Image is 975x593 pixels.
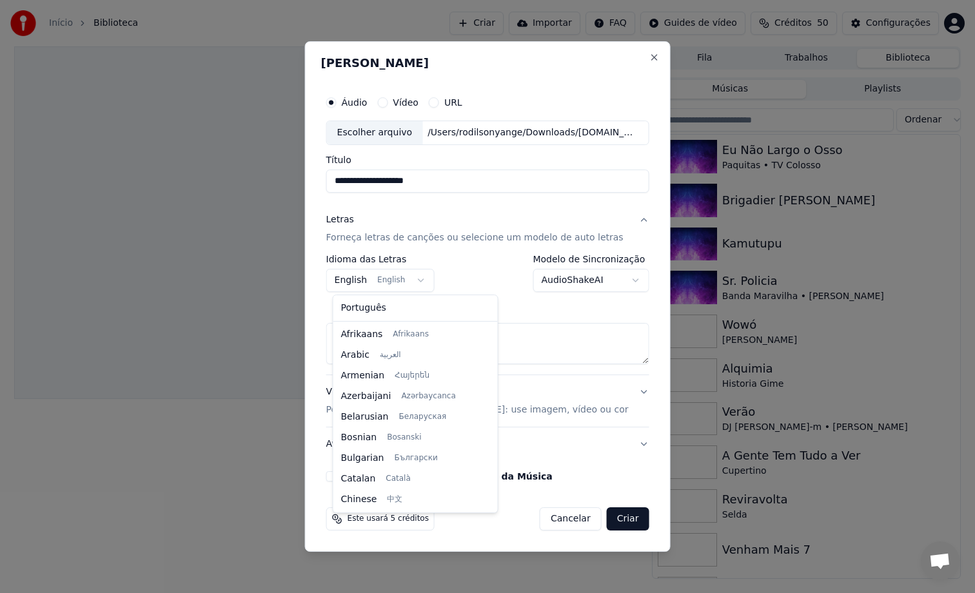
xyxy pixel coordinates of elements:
span: Azərbaycanca [401,391,455,402]
span: Azerbaijani [341,390,391,403]
span: Catalan [341,472,376,485]
span: Armenian [341,369,385,382]
span: Arabic [341,349,369,362]
span: Bosanski [387,433,421,443]
span: Afrikaans [341,328,383,341]
span: Belarusian [341,411,389,423]
span: Беларуская [399,412,446,422]
span: Bulgarian [341,452,384,465]
span: Български [394,453,437,463]
span: Afrikaans [393,329,429,340]
span: Chinese [341,493,377,506]
span: Bosnian [341,431,377,444]
span: Català [386,474,410,484]
span: العربية [380,350,401,360]
span: Português [341,302,386,315]
span: Հայերեն [395,371,429,381]
span: 中文 [387,494,402,505]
